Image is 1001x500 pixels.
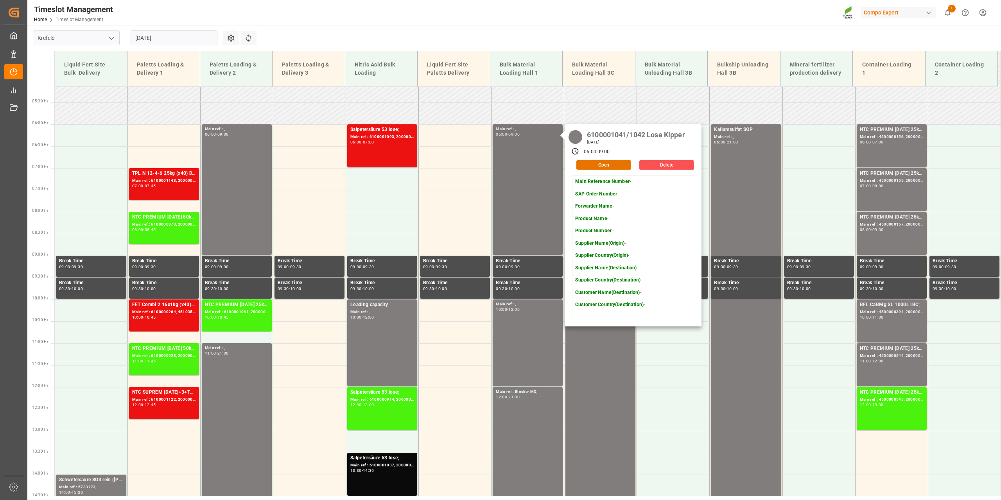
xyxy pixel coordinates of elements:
[575,191,645,198] p: -
[956,4,974,22] button: Help Center
[860,134,924,140] div: Main ref : 4500000156, 2000000004;
[205,287,216,290] div: 09:30
[575,215,645,222] p: -
[34,4,113,15] div: Timeslot Management
[205,301,269,309] div: NTC PREMIUM [DATE] 25kg (x42) INT MTO;NTC CLASSIC [DATE] 25kg (x42) INT MTO;
[205,351,216,355] div: 11:00
[436,265,447,269] div: 09:30
[32,471,48,475] span: 14:00 Hr
[423,287,434,290] div: 09:30
[363,403,374,407] div: 13:00
[932,57,992,80] div: Container Loading 2
[362,287,363,290] div: -
[32,165,48,169] span: 07:00 Hr
[861,5,939,20] button: Compo Expert
[584,128,688,140] div: 6100001041/1042 Lose Kipper
[59,484,123,491] div: Main ref : 5733173,
[575,191,617,197] strong: SAP Order Number
[423,265,434,269] div: 09:00
[860,396,924,403] div: Main ref : 4500000545, 2000000354;
[860,140,871,144] div: 06:00
[575,302,644,307] strong: Customer Country(Destination)
[507,133,508,136] div: -
[350,265,362,269] div: 09:00
[872,140,884,144] div: 07:00
[32,340,48,344] span: 11:00 Hr
[507,265,508,269] div: -
[639,160,694,170] button: Delete
[575,203,645,210] p: -
[575,277,640,283] strong: Supplier Country(Destination)
[508,308,520,311] div: 12:00
[496,395,507,399] div: 12:00
[575,179,630,184] strong: Main Reference Number
[289,287,290,290] div: -
[860,309,924,315] div: Main ref : 4500000394, 2000000310;
[575,252,645,259] p: -
[350,454,414,462] div: Salpetersäure 53 lose;
[132,396,196,403] div: Main ref : 6100001122, 2000000939;
[32,318,48,322] span: 10:30 Hr
[362,140,363,144] div: -
[871,287,872,290] div: -
[860,265,871,269] div: 09:00
[32,143,48,147] span: 06:30 Hr
[290,287,301,290] div: 10:00
[872,403,884,407] div: 13:00
[132,279,196,287] div: Break Time
[217,265,229,269] div: 09:30
[205,315,216,319] div: 10:00
[205,133,216,136] div: 06:00
[569,57,629,80] div: Bulk Material Loading Hall 3C
[861,7,936,18] div: Compo Expert
[575,178,645,185] p: -
[32,405,48,410] span: 12:30 Hr
[72,265,83,269] div: 09:30
[496,126,560,133] div: Main ref : ,
[59,265,70,269] div: 09:00
[70,491,72,494] div: -
[575,253,628,258] strong: Supplier Country(Origin)
[132,353,196,359] div: Main ref : 6100000923, 2000000197;
[860,403,871,407] div: 12:00
[134,57,194,80] div: Paletts Loading & Delivery 1
[798,265,799,269] div: -
[206,57,266,80] div: Paletts Loading & Delivery 2
[871,315,872,319] div: -
[32,449,48,453] span: 13:30 Hr
[132,170,196,177] div: TPL N 12-4-6 25kg (x40) D,A,CH;TPL K [DATE] 25kg (x40) D,A,CH;HAK Basis 3 [DATE] (+4) 25kg (x48) ...
[32,99,48,103] span: 05:30 Hr
[32,384,48,388] span: 12:00 Hr
[423,257,487,265] div: Break Time
[860,228,871,231] div: 08:00
[596,149,597,156] div: -
[350,403,362,407] div: 12:00
[217,287,229,290] div: 10:00
[933,279,996,287] div: Break Time
[132,228,144,231] div: 08:00
[860,170,924,177] div: NTC PREMIUM [DATE] 25kg (x42) INT;
[145,315,156,319] div: 10:45
[279,57,339,80] div: Paletts Loading & Delivery 3
[216,351,217,355] div: -
[132,389,196,396] div: NTC SUPREM [DATE]+3+TE 600kg BB;FTL S NK 8-0-24 25kg (x40) INT;FTL SP 18-5-8 25kg (x40) INT;TPL N...
[714,140,725,144] div: 06:00
[436,287,447,290] div: 10:00
[132,221,196,228] div: Main ref : 6100000373, 2000000192;2000000168; 2000000192;
[350,396,414,403] div: Main ref : 6100000914, 2000000955;
[575,216,607,221] strong: Product Name
[872,184,884,188] div: 08:00
[143,184,144,188] div: -
[143,287,144,290] div: -
[860,221,924,228] div: Main ref : 4500000157, 2000000004;
[32,427,48,432] span: 13:00 Hr
[131,30,217,45] input: DD.MM.YYYY
[145,287,156,290] div: 10:00
[714,126,778,134] div: Kaliumsulfat SOP
[362,469,363,472] div: -
[798,287,799,290] div: -
[597,149,610,156] div: 09:00
[350,389,414,396] div: Salpetersäure 53 lose;
[584,140,688,145] div: [DATE]
[872,359,884,363] div: 12:00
